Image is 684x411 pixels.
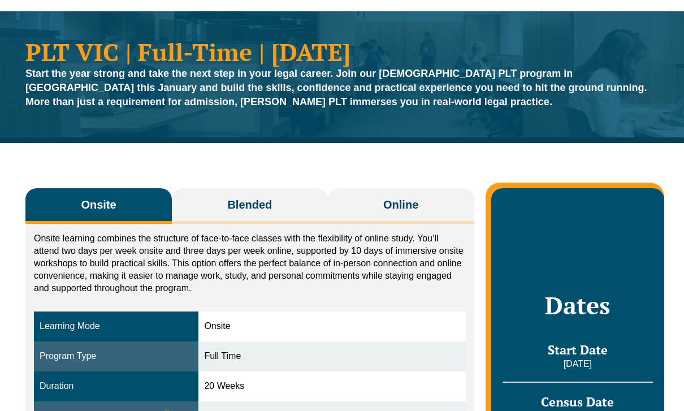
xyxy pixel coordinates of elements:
[548,341,608,358] span: Start Date
[383,197,418,213] span: Online
[25,40,659,64] h1: PLT VIC | Full-Time | [DATE]
[40,320,193,333] div: Learning Mode
[541,393,614,410] span: Census Date
[25,68,647,107] strong: Start the year strong and take the next step in your legal career. Join our [DEMOGRAPHIC_DATA] PL...
[503,291,653,319] h2: Dates
[503,358,653,370] p: [DATE]
[204,320,460,333] div: Onsite
[204,350,460,363] div: Full Time
[34,232,466,295] p: Onsite learning combines the structure of face-to-face classes with the flexibility of online stu...
[40,350,193,363] div: Program Type
[81,197,116,213] span: Onsite
[227,197,272,213] span: Blended
[204,380,460,393] div: 20 Weeks
[40,380,193,393] div: Duration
